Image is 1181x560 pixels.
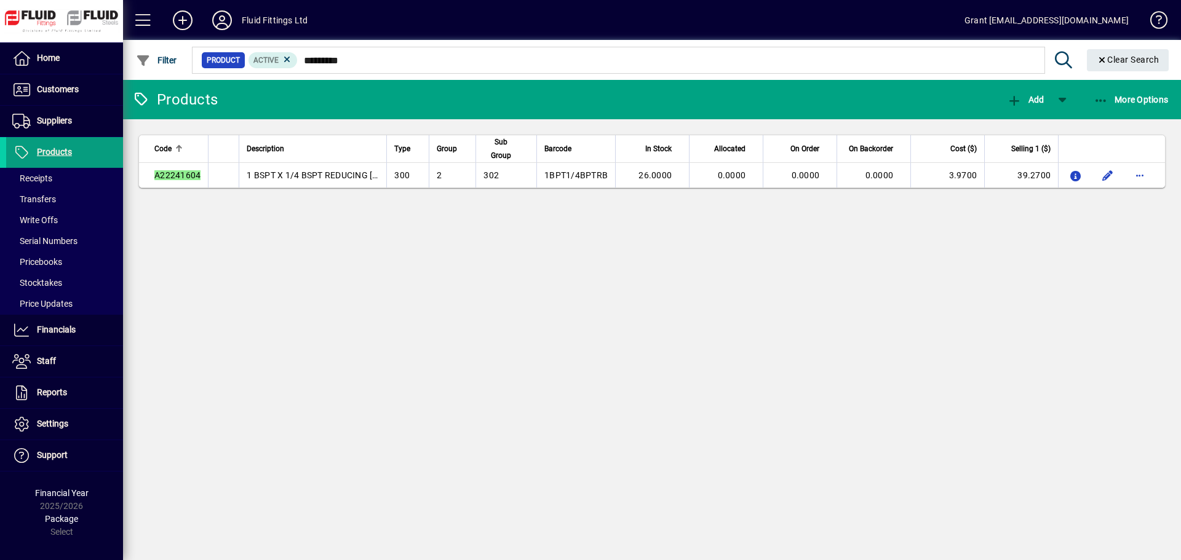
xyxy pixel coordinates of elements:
[6,251,123,272] a: Pricebooks
[437,142,468,156] div: Group
[202,9,242,31] button: Profile
[1141,2,1166,42] a: Knowledge Base
[37,325,76,334] span: Financials
[247,142,284,156] span: Description
[37,53,60,63] span: Home
[6,377,123,408] a: Reports
[964,10,1129,30] div: Grant [EMAIL_ADDRESS][DOMAIN_NAME]
[845,142,904,156] div: On Backorder
[623,142,683,156] div: In Stock
[37,116,72,125] span: Suppliers
[35,488,89,498] span: Financial Year
[6,440,123,471] a: Support
[45,514,78,524] span: Package
[697,142,757,156] div: Allocated
[37,147,72,157] span: Products
[394,142,421,156] div: Type
[1011,142,1051,156] span: Selling 1 ($)
[12,299,73,309] span: Price Updates
[12,278,62,288] span: Stocktakes
[1087,49,1169,71] button: Clear
[6,346,123,377] a: Staff
[37,387,67,397] span: Reports
[37,84,79,94] span: Customers
[645,142,672,156] span: In Stock
[394,142,410,156] span: Type
[154,142,172,156] span: Code
[437,170,442,180] span: 2
[6,231,123,251] a: Serial Numbers
[437,142,457,156] span: Group
[6,293,123,314] a: Price Updates
[12,173,52,183] span: Receipts
[247,170,437,180] span: 1 BSPT X 1/4 BSPT REDUCING [PERSON_NAME]
[1130,165,1150,185] button: More options
[910,163,984,187] td: 3.9700
[6,189,123,210] a: Transfers
[849,142,893,156] span: On Backorder
[12,236,78,246] span: Serial Numbers
[544,170,608,180] span: 1BPT1/4BPTRB
[247,142,379,156] div: Description
[790,142,819,156] span: On Order
[950,142,977,156] span: Cost ($)
[483,135,529,162] div: Sub Group
[714,142,746,156] span: Allocated
[984,163,1058,187] td: 39.2700
[6,43,123,74] a: Home
[163,9,202,31] button: Add
[544,142,571,156] span: Barcode
[37,356,56,366] span: Staff
[136,55,177,65] span: Filter
[718,170,746,180] span: 0.0000
[12,257,62,267] span: Pricebooks
[1098,165,1118,185] button: Edit
[37,419,68,428] span: Settings
[249,52,298,68] mat-chip: Activation Status: Active
[207,54,240,66] span: Product
[6,168,123,189] a: Receipts
[1091,89,1172,111] button: More Options
[6,74,123,105] a: Customers
[771,142,830,156] div: On Order
[1007,95,1044,105] span: Add
[544,142,608,156] div: Barcode
[792,170,820,180] span: 0.0000
[132,90,218,109] div: Products
[638,170,672,180] span: 26.0000
[394,170,410,180] span: 300
[865,170,894,180] span: 0.0000
[242,10,308,30] div: Fluid Fittings Ltd
[12,215,58,225] span: Write Offs
[6,210,123,231] a: Write Offs
[12,194,56,204] span: Transfers
[6,272,123,293] a: Stocktakes
[37,450,68,460] span: Support
[6,315,123,345] a: Financials
[483,170,499,180] span: 302
[6,409,123,440] a: Settings
[154,170,201,180] em: A22241604
[133,49,180,71] button: Filter
[483,135,518,162] span: Sub Group
[154,142,201,156] div: Code
[1004,89,1047,111] button: Add
[1094,95,1169,105] span: More Options
[1097,55,1159,65] span: Clear Search
[253,56,279,65] span: Active
[6,106,123,136] a: Suppliers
